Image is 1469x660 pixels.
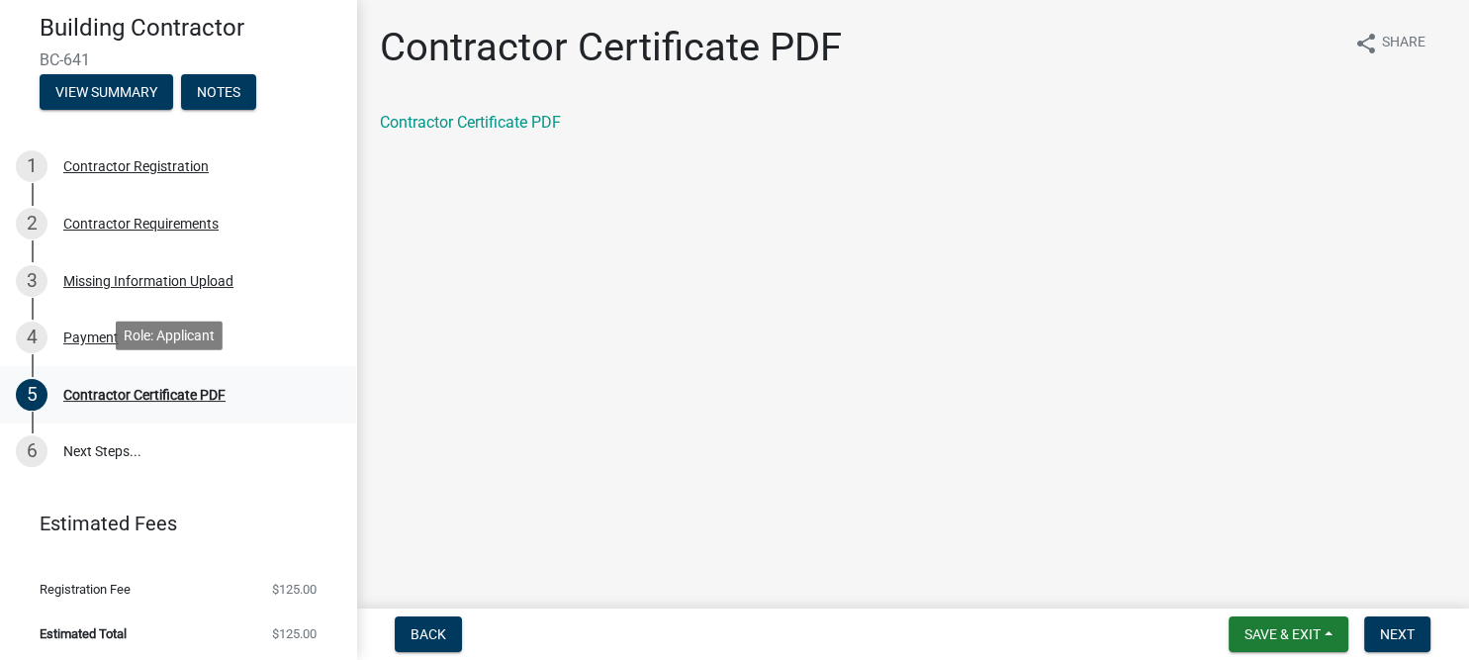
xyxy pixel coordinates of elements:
[1382,32,1425,55] span: Share
[63,330,119,344] div: Payment
[63,217,219,231] div: Contractor Requirements
[181,85,256,101] wm-modal-confirm: Notes
[1364,616,1430,652] button: Next
[380,113,561,132] a: Contractor Certificate PDF
[16,208,47,239] div: 2
[16,150,47,182] div: 1
[63,159,209,173] div: Contractor Registration
[16,265,47,297] div: 3
[16,504,324,543] a: Estimated Fees
[272,627,317,640] span: $125.00
[63,274,233,288] div: Missing Information Upload
[1229,616,1348,652] button: Save & Exit
[272,583,317,596] span: $125.00
[1338,24,1441,62] button: shareShare
[40,50,317,69] span: BC-641
[411,626,446,642] span: Back
[181,74,256,110] button: Notes
[40,14,340,43] h4: Building Contractor
[16,322,47,353] div: 4
[116,321,223,349] div: Role: Applicant
[40,583,131,596] span: Registration Fee
[16,435,47,467] div: 6
[395,616,462,652] button: Back
[1354,32,1378,55] i: share
[63,388,226,402] div: Contractor Certificate PDF
[16,379,47,411] div: 5
[40,74,173,110] button: View Summary
[1380,626,1415,642] span: Next
[40,627,127,640] span: Estimated Total
[380,24,842,71] h1: Contractor Certificate PDF
[40,85,173,101] wm-modal-confirm: Summary
[1244,626,1321,642] span: Save & Exit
